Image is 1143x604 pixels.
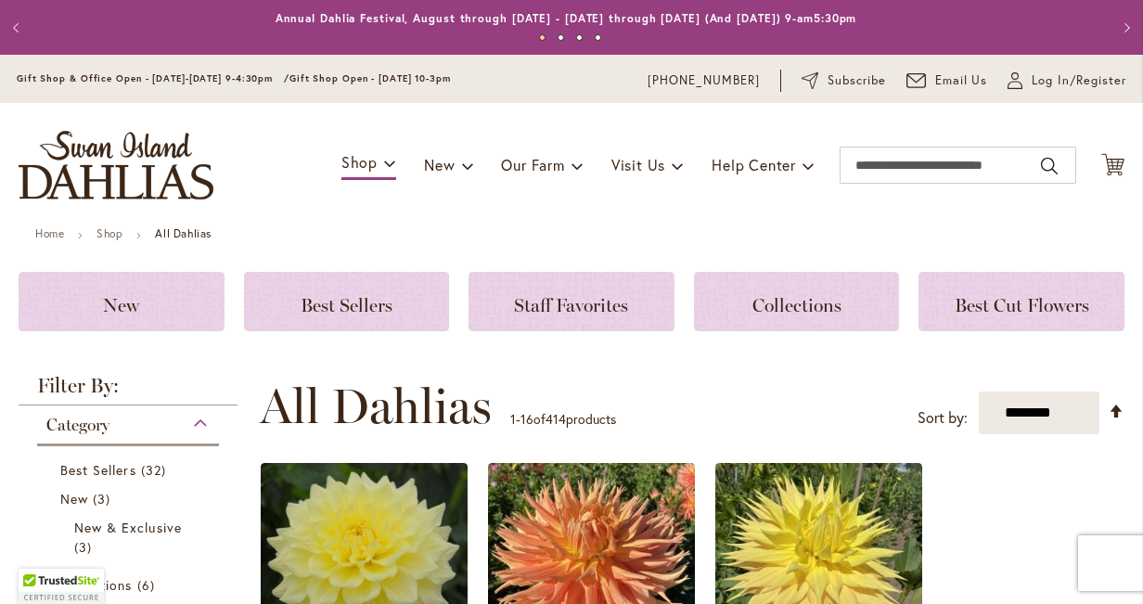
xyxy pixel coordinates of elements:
span: Gift Shop & Office Open - [DATE]-[DATE] 9-4:30pm / [17,72,289,84]
span: 1 [510,410,516,428]
span: All Dahlias [260,379,492,434]
a: New [60,489,200,508]
a: Shop [96,226,122,240]
span: Our Farm [501,155,564,174]
span: New [424,155,455,174]
a: Collections [694,272,900,331]
a: [PHONE_NUMBER] [648,71,760,90]
a: Log In/Register [1008,71,1126,90]
strong: Filter By: [19,376,238,405]
button: 3 of 4 [576,34,583,41]
p: - of products [510,405,616,434]
span: 6 [137,575,160,595]
span: Visit Us [611,155,665,174]
button: 4 of 4 [595,34,601,41]
span: Best Sellers [60,461,136,479]
span: Best Cut Flowers [955,294,1089,316]
span: Subscribe [828,71,886,90]
a: Best Sellers [60,460,200,480]
a: New [19,272,225,331]
a: New &amp; Exclusive [74,518,186,557]
a: Subscribe [802,71,886,90]
button: 1 of 4 [539,34,546,41]
span: 3 [74,537,96,557]
span: 414 [546,410,566,428]
span: 3 [93,489,115,508]
span: 16 [520,410,533,428]
iframe: Launch Accessibility Center [14,538,66,590]
span: Collections [752,294,841,316]
span: Category [46,415,109,435]
span: New [103,294,139,316]
span: Gift Shop Open - [DATE] 10-3pm [289,72,451,84]
button: Next [1106,9,1143,46]
a: Best Sellers [244,272,450,331]
span: Shop [341,152,378,172]
span: Best Sellers [301,294,392,316]
span: 32 [141,460,171,480]
a: Collections [60,575,200,595]
a: Best Cut Flowers [918,272,1124,331]
a: Home [35,226,64,240]
span: New & Exclusive [74,519,182,536]
span: New [60,490,88,508]
a: Annual Dahlia Festival, August through [DATE] - [DATE] through [DATE] (And [DATE]) 9-am5:30pm [276,11,857,25]
a: Email Us [906,71,988,90]
label: Sort by: [918,401,968,435]
span: Log In/Register [1032,71,1126,90]
a: Staff Favorites [469,272,674,331]
strong: All Dahlias [155,226,212,240]
span: Help Center [712,155,796,174]
span: Email Us [935,71,988,90]
span: Staff Favorites [514,294,628,316]
button: 2 of 4 [558,34,564,41]
a: store logo [19,131,213,199]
